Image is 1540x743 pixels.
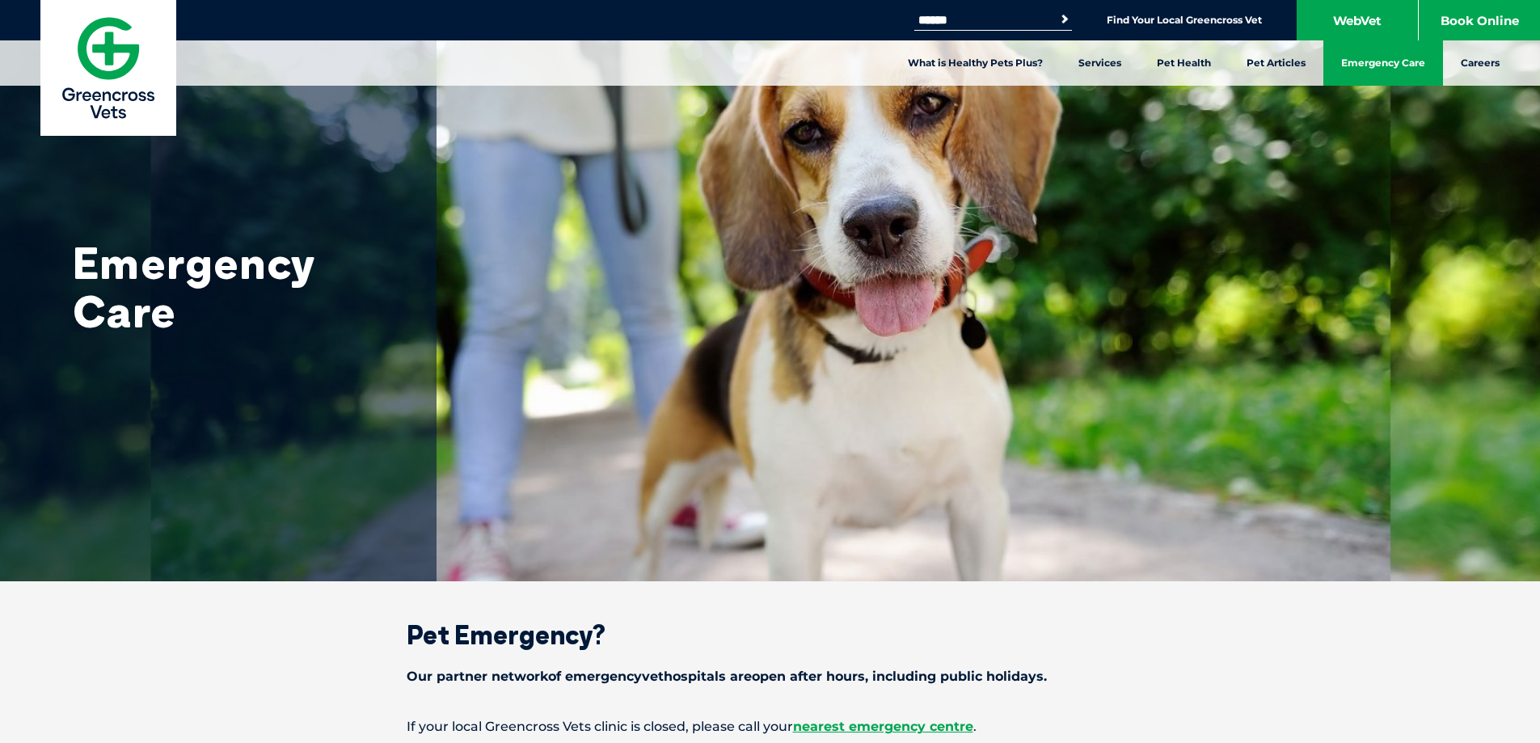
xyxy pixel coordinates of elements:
span: hospitals [664,669,726,684]
a: nearest emergency centre [793,719,973,734]
a: Services [1061,40,1139,86]
button: Search [1057,11,1073,27]
h1: Emergency Care [73,239,396,336]
a: Emergency Care [1323,40,1443,86]
span: open after hours, including public holidays. [752,669,1047,684]
a: Find Your Local Greencross Vet [1107,14,1262,27]
a: Pet Articles [1229,40,1323,86]
span: of emergency [548,669,642,684]
span: vet [642,669,664,684]
a: Careers [1443,40,1517,86]
span: . [973,719,977,734]
a: Pet Health [1139,40,1229,86]
a: What is Healthy Pets Plus? [890,40,1061,86]
span: Our partner network [407,669,548,684]
span: If your local Greencross Vets clinic is closed, please call your [407,719,793,734]
span: are [730,669,752,684]
h2: Pet Emergency? [350,622,1191,648]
